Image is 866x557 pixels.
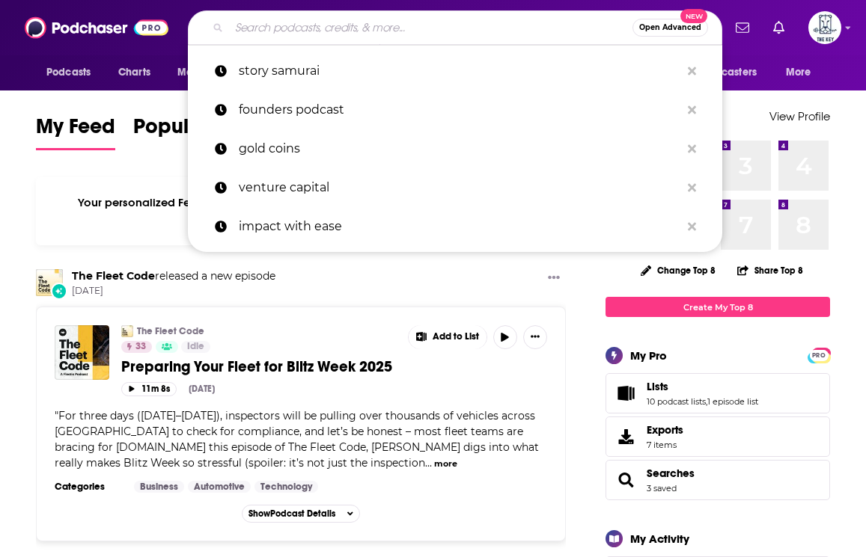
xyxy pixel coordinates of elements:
span: My Feed [36,114,115,148]
p: story samurai [239,52,680,90]
button: Open AdvancedNew [632,19,708,37]
div: New Episode [51,283,67,299]
a: Automotive [188,481,251,493]
button: Show More Button [523,325,547,349]
a: 3 saved [647,483,677,493]
a: Lists [611,383,641,404]
img: Podchaser - Follow, Share and Rate Podcasts [25,13,168,42]
button: open menu [775,58,830,87]
img: User Profile [808,11,841,44]
p: impact with ease [239,207,680,246]
h3: Categories [55,481,122,493]
a: 33 [121,341,152,353]
img: Preparing Your Fleet for Blitz Week 2025 [55,325,109,380]
a: Lists [647,380,758,393]
button: Show profile menu [808,11,841,44]
a: founders podcast [188,90,722,129]
a: gold coins [188,129,722,168]
span: " [55,409,539,470]
img: The Fleet Code [121,325,133,337]
span: PRO [810,350,828,361]
span: Preparing Your Fleet for Blitz Week 2025 [121,357,392,376]
button: open menu [167,58,250,87]
button: Change Top 8 [632,261,725,280]
span: Logged in as TheKeyPR [808,11,841,44]
a: 1 episode list [707,396,758,407]
a: View Profile [769,109,830,123]
a: Business [134,481,184,493]
span: New [680,9,707,23]
h3: released a new episode [72,269,275,283]
div: My Activity [630,532,689,546]
span: Add to List [433,331,479,342]
a: Searches [611,470,641,490]
a: impact with ease [188,207,722,246]
span: Monitoring [177,62,231,83]
span: Searches [606,460,830,500]
a: Exports [606,416,830,457]
span: Show Podcast Details [248,508,335,519]
a: Idle [181,341,210,353]
button: open menu [675,58,778,87]
span: Idle [187,339,204,354]
span: Open Advanced [639,24,701,31]
button: open menu [36,58,110,87]
a: Charts [109,58,159,87]
span: Charts [118,62,150,83]
span: Exports [611,426,641,447]
span: [DATE] [72,285,275,298]
span: , [706,396,707,407]
button: more [434,458,457,470]
a: 10 podcast lists [647,396,706,407]
p: venture capital [239,168,680,207]
button: Show More Button [542,269,566,288]
button: Share Top 8 [737,256,804,285]
span: Exports [647,423,683,437]
a: Searches [647,467,695,480]
span: More [786,62,811,83]
a: The Fleet Code [137,325,204,337]
div: [DATE] [189,384,215,394]
button: 11m 8s [121,382,177,396]
a: story samurai [188,52,722,90]
span: Lists [606,373,830,413]
button: Show More Button [409,325,487,349]
span: Lists [647,380,668,393]
a: Popular Feed [133,114,260,150]
p: founders podcast [239,90,680,129]
button: ShowPodcast Details [242,505,360,523]
span: Popular Feed [133,114,260,148]
a: Preparing Your Fleet for Blitz Week 2025 [121,357,397,376]
a: The Fleet Code [72,269,155,283]
div: My Pro [630,348,667,363]
p: gold coins [239,129,680,168]
div: Your personalized Feed is curated based on the Podcasts, Creators, Users, and Lists that you Follow. [36,177,566,245]
input: Search podcasts, credits, & more... [229,16,632,40]
a: PRO [810,349,828,360]
span: Podcasts [46,62,91,83]
span: 33 [135,339,146,354]
div: Search podcasts, credits, & more... [188,10,722,45]
a: venture capital [188,168,722,207]
a: Show notifications dropdown [767,15,790,40]
span: 7 items [647,440,683,450]
a: My Feed [36,114,115,150]
span: ... [425,456,432,470]
img: The Fleet Code [36,269,63,296]
a: Technology [254,481,318,493]
span: For three days ([DATE]–[DATE]), inspectors will be pulling over thousands of vehicles across [GEO... [55,409,539,470]
a: Create My Top 8 [606,297,830,317]
a: Show notifications dropdown [730,15,755,40]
